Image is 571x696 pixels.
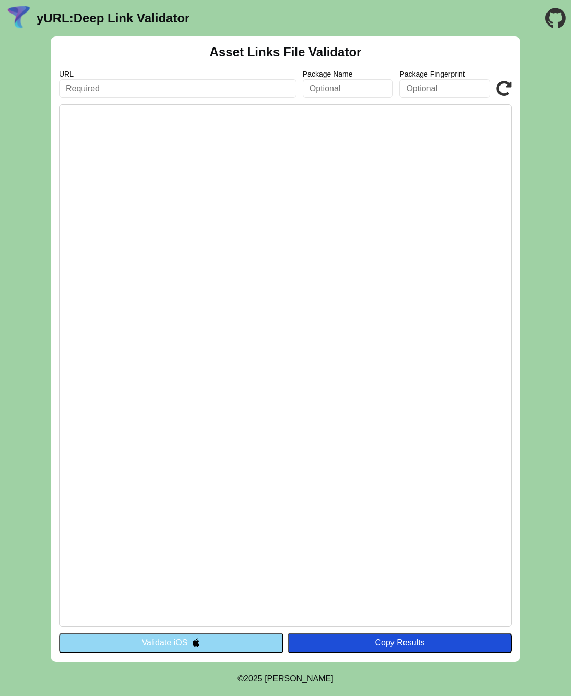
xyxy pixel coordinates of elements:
img: appleIcon.svg [192,638,200,647]
label: Package Fingerprint [399,70,490,78]
label: Package Name [303,70,394,78]
a: Michael Ibragimchayev's Personal Site [265,674,334,683]
input: Optional [399,79,490,98]
div: Copy Results [293,638,507,648]
input: Required [59,79,296,98]
a: yURL:Deep Link Validator [37,11,189,26]
button: Copy Results [288,633,512,653]
img: yURL Logo [5,5,32,32]
button: Validate iOS [59,633,283,653]
footer: © [237,662,333,696]
input: Optional [303,79,394,98]
label: URL [59,70,296,78]
span: 2025 [244,674,263,683]
h2: Asset Links File Validator [210,45,362,59]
